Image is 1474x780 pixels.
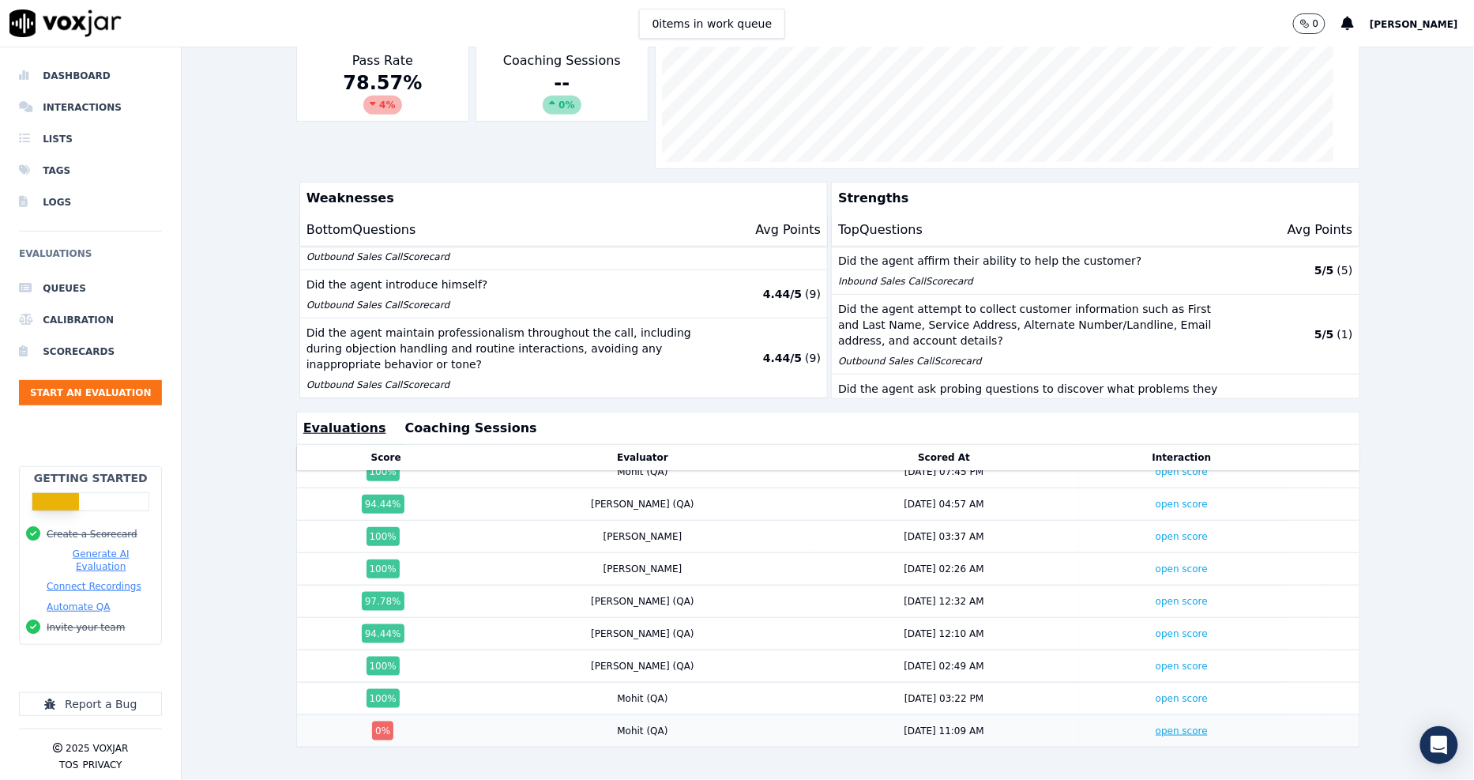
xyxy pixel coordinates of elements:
[47,621,125,634] button: Invite your team
[755,220,821,239] p: Avg Points
[19,273,162,304] li: Queues
[1420,726,1458,764] div: Open Intercom Messenger
[838,355,1224,367] p: Outbound Sales Call Scorecard
[1293,13,1342,34] button: 0
[904,530,984,543] div: [DATE] 03:37 AM
[300,183,821,214] p: Weaknesses
[832,183,1352,214] p: Strengths
[591,498,694,511] div: [PERSON_NAME] (QA)
[34,470,148,486] h2: Getting Started
[1314,326,1334,342] p: 5 / 5
[19,336,162,367] a: Scorecards
[362,624,404,643] div: 94.44 %
[763,286,802,302] p: 4.44 / 5
[1156,466,1208,477] a: open score
[367,657,400,676] div: 100 %
[1370,14,1474,33] button: [PERSON_NAME]
[47,601,110,613] button: Automate QA
[9,9,122,37] img: voxjar logo
[617,692,667,705] div: Mohit (QA)
[47,528,137,541] button: Create a Scorecard
[19,304,162,336] a: Calibration
[604,563,682,575] div: [PERSON_NAME]
[617,725,667,737] div: Mohit (QA)
[904,627,984,640] div: [DATE] 12:10 AM
[904,725,984,737] div: [DATE] 11:09 AM
[19,244,162,273] h6: Evaluations
[306,299,693,311] p: Outbound Sales Call Scorecard
[918,452,970,465] button: Scored At
[1313,17,1319,30] p: 0
[838,220,923,239] p: Top Questions
[1314,262,1334,278] p: 5 / 5
[59,759,78,771] button: TOS
[367,689,400,708] div: 100 %
[19,692,162,716] button: Report a Bug
[476,44,649,122] div: Coaching Sessions
[591,595,694,608] div: [PERSON_NAME] (QA)
[904,465,983,478] div: [DATE] 07:45 PM
[805,350,821,366] p: ( 9 )
[306,379,693,391] p: Outbound Sales Call Scorecard
[904,498,984,511] div: [DATE] 04:57 AM
[617,452,668,465] button: Evaluator
[19,155,162,187] a: Tags
[1337,326,1353,342] p: ( 1 )
[838,381,1224,413] p: Did the agent ask probing questions to discover what problems they can help the customer solve?
[372,722,393,740] div: 0 %
[66,742,128,755] p: 2025 Voxjar
[19,187,162,218] a: Logs
[639,9,786,39] button: 0items in work queue
[296,44,469,122] div: Pass Rate
[371,452,401,465] button: Score
[483,70,641,115] div: --
[1293,13,1326,34] button: 0
[838,253,1224,269] p: Did the agent affirm their ability to help the customer?
[1156,661,1208,672] a: open score
[19,60,162,92] a: Dashboard
[1156,628,1208,639] a: open score
[19,123,162,155] a: Lists
[591,627,694,640] div: [PERSON_NAME] (QA)
[363,96,401,115] div: 4 %
[19,92,162,123] li: Interactions
[1370,19,1458,30] span: [PERSON_NAME]
[306,325,693,372] p: Did the agent maintain professionalism throughout the call, including during objection handling a...
[904,595,984,608] div: [DATE] 12:32 AM
[362,592,404,611] div: 97.78 %
[47,580,141,593] button: Connect Recordings
[367,527,400,546] div: 100 %
[1156,693,1208,704] a: open score
[47,548,155,573] button: Generate AI Evaluation
[1337,262,1353,278] p: ( 5 )
[303,419,386,438] button: Evaluations
[306,277,693,292] p: Did the agent introduce himself?
[543,96,581,115] div: 0%
[1288,220,1353,239] p: Avg Points
[604,530,682,543] div: [PERSON_NAME]
[832,247,1359,295] button: Did the agent affirm their ability to help the customer? Inbound Sales CallScorecard 5/5 (5)
[405,419,537,438] button: Coaching Sessions
[300,318,827,398] button: Did the agent maintain professionalism throughout the call, including during objection handling a...
[617,465,667,478] div: Mohit (QA)
[591,660,694,673] div: [PERSON_NAME] (QA)
[1156,596,1208,607] a: open score
[838,301,1224,349] p: Did the agent attempt to collect customer information such as First and Last Name, Service Addres...
[832,295,1359,375] button: Did the agent attempt to collect customer information such as First and Last Name, Service Addres...
[300,270,827,318] button: Did the agent introduce himself? Outbound Sales CallScorecard 4.44/5 (9)
[19,380,162,405] button: Start an Evaluation
[362,495,404,514] div: 94.44 %
[1156,531,1208,542] a: open score
[303,70,462,115] div: 78.57 %
[904,692,983,705] div: [DATE] 03:22 PM
[306,251,693,263] p: Outbound Sales Call Scorecard
[904,660,984,673] div: [DATE] 02:49 AM
[1156,499,1208,510] a: open score
[904,563,984,575] div: [DATE] 02:26 AM
[367,560,400,578] div: 100 %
